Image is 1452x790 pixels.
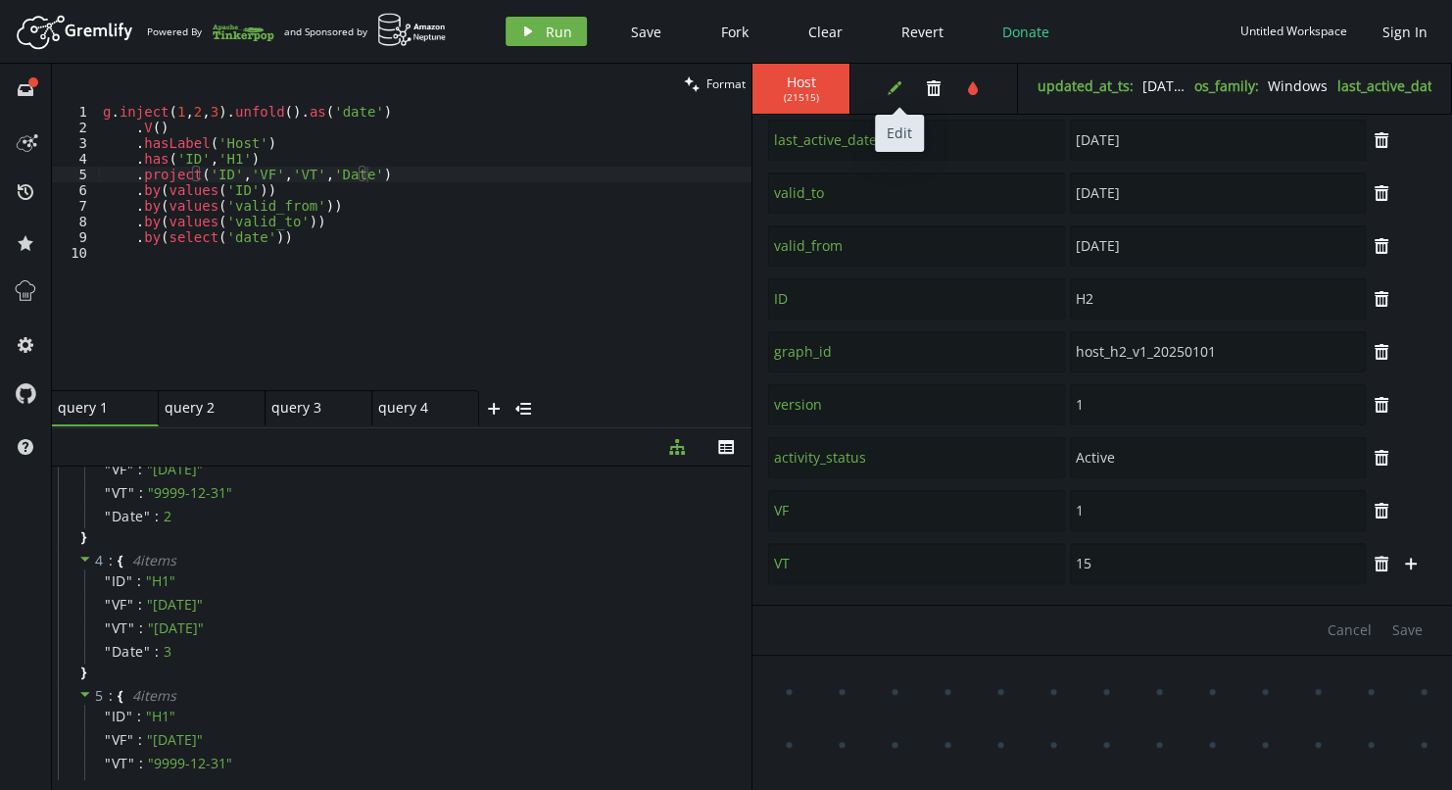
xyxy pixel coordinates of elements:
span: : [138,596,142,614]
button: Sign In [1373,17,1437,46]
span: Host [772,74,830,91]
span: " [127,460,134,478]
span: Run [546,23,572,41]
span: : [109,552,114,569]
span: ( 21515 ) [784,91,819,104]
span: " [127,595,134,614]
button: Format [678,64,751,104]
button: Run [506,17,587,46]
input: Property Value [1070,331,1367,372]
span: ID [112,572,126,590]
span: query 1 [58,399,136,417]
span: { [118,687,122,705]
span: " [127,730,134,749]
button: Donate [988,17,1064,46]
span: Fork [721,23,749,41]
span: " [126,707,133,725]
span: Clear [808,23,843,41]
div: 5 [52,167,100,182]
input: Property Name [768,384,1065,425]
input: Property Value [1070,437,1367,478]
span: Revert [901,23,944,41]
span: : [138,461,142,478]
div: 6 [52,182,100,198]
button: Clear [794,17,857,46]
input: Property Value [1070,278,1367,320]
input: Property Value [1070,120,1367,161]
button: Save [1382,616,1432,645]
span: : [139,619,143,637]
div: 3 [52,135,100,151]
span: " [DATE] " [148,618,204,637]
span: " [105,642,112,661]
span: " [128,483,135,502]
span: " [DATE] " [147,460,203,478]
span: " [DATE] " [147,595,203,614]
input: Property Value [1070,490,1367,531]
span: " [128,618,135,637]
input: Property Name [768,278,1065,320]
button: Cancel [1318,616,1381,645]
button: Save [616,17,676,46]
input: Property Name [768,331,1065,372]
span: : [155,508,159,525]
input: Property Name [768,490,1065,531]
div: 7 [52,198,100,214]
div: 1 [52,104,100,120]
input: Property Value [1070,173,1367,214]
span: Date [112,508,144,525]
div: and Sponsored by [284,13,447,50]
span: " [105,595,112,614]
span: query 4 [378,399,457,417]
div: 9 [52,229,100,245]
input: Property Name [768,437,1065,478]
span: } [78,528,86,546]
span: 4 item s [132,551,176,569]
span: : [139,484,143,502]
span: " [105,507,112,525]
input: Property Name [768,543,1065,584]
span: 4 item s [132,686,176,705]
span: VF [112,731,127,749]
span: VF [112,596,127,614]
span: " H1 " [146,571,175,590]
span: : [155,643,159,661]
span: VT [112,619,128,637]
img: AWS Neptune [377,13,447,47]
span: " [105,618,112,637]
span: [DATE]T00:00:00Z [1142,76,1257,95]
span: : [137,572,141,590]
span: Cancel [1328,620,1372,639]
div: 8 [52,214,100,229]
span: " [128,754,135,772]
div: Untitled Workspace [1240,24,1347,38]
span: query 2 [165,399,243,417]
span: " [105,730,112,749]
span: : [137,708,141,725]
div: 4 [52,151,100,167]
span: { [118,552,122,569]
span: Donate [1002,23,1049,41]
span: " [105,460,112,478]
div: Powered By [147,15,274,49]
span: " [126,571,133,590]
span: } [78,664,86,681]
div: Edit [875,115,924,152]
input: Property Value [1070,225,1367,267]
span: query 3 [271,399,350,417]
span: Format [706,75,746,92]
span: Save [631,23,661,41]
label: last_active_date : [1337,76,1444,95]
span: " [105,483,112,502]
span: : [138,731,142,749]
span: 5 [95,686,104,705]
span: : [109,687,114,705]
input: Property Value [1070,384,1367,425]
input: Property Value [1070,543,1367,584]
span: " [DATE] " [147,730,203,749]
span: Save [1392,620,1423,639]
span: " [144,507,151,525]
input: Property Name [768,225,1065,267]
input: Property Name [768,120,1065,161]
span: Date [112,643,144,661]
